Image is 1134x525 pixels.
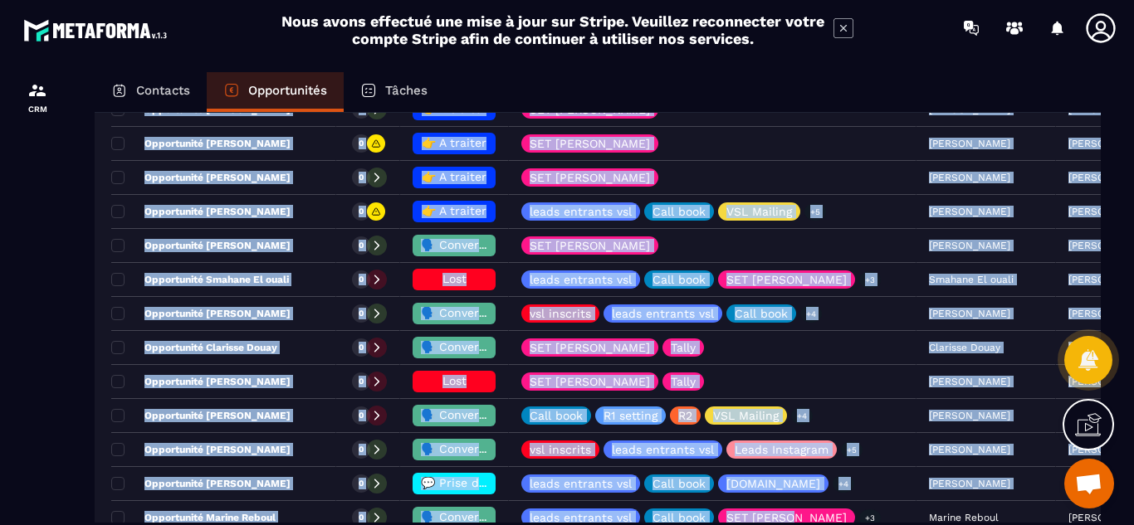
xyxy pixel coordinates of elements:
[530,478,632,489] p: leads entrants vsl
[653,512,706,523] p: Call book
[530,410,583,421] p: Call book
[281,12,825,47] h2: Nous avons effectué une mise à jour sur Stripe. Veuillez reconnecter votre compte Stripe afin de ...
[422,170,486,183] span: 👉 A traiter
[653,206,706,217] p: Call book
[678,410,692,421] p: R2
[530,342,650,353] p: SET [PERSON_NAME]
[833,475,854,493] p: +4
[841,441,863,459] p: +5
[136,83,190,98] p: Contacts
[207,72,344,112] a: Opportunités
[653,274,706,285] p: Call book
[530,444,591,455] p: vsl inscrits
[248,83,327,98] p: Opportunités
[421,306,568,319] span: 🗣️ Conversation en cours
[359,342,364,353] p: 0
[726,206,792,217] p: VSL Mailing
[735,308,788,319] p: Call book
[4,105,71,114] p: CRM
[530,138,650,149] p: SET [PERSON_NAME]
[344,72,444,112] a: Tâches
[95,72,207,112] a: Contacts
[422,204,486,217] span: 👉 A traiter
[530,104,650,115] p: SET [PERSON_NAME]
[111,307,291,320] p: Opportunité [PERSON_NAME]
[735,444,829,455] p: Leads Instagram
[111,443,291,456] p: Opportunité [PERSON_NAME]
[359,308,364,319] p: 0
[4,68,71,126] a: formationformationCRM
[111,137,291,150] p: Opportunité [PERSON_NAME]
[111,273,289,286] p: Opportunité Smahane El ouali
[385,83,428,98] p: Tâches
[111,171,291,184] p: Opportunité [PERSON_NAME]
[359,206,364,217] p: 0
[422,136,486,149] span: 👉 A traiter
[111,341,277,354] p: Opportunité Clarisse Douay
[359,444,364,455] p: 0
[421,442,568,455] span: 🗣️ Conversation en cours
[421,408,568,421] span: 🗣️ Conversation en cours
[442,374,467,387] span: Lost
[111,511,276,524] p: Opportunité Marine Reboul
[111,409,291,422] p: Opportunité [PERSON_NAME]
[713,410,779,421] p: VSL Mailing
[604,410,657,421] p: R1 setting
[612,308,714,319] p: leads entrants vsl
[1064,459,1114,508] div: Ouvrir le chat
[530,240,650,251] p: SET [PERSON_NAME]
[653,478,706,489] p: Call book
[359,240,364,251] p: 0
[726,478,820,489] p: [DOMAIN_NAME]
[726,274,847,285] p: SET [PERSON_NAME]
[421,510,568,523] span: 🗣️ Conversation en cours
[421,476,586,489] span: 💬 Prise de contact effectué
[111,205,291,218] p: Opportunité [PERSON_NAME]
[859,271,881,289] p: +3
[530,308,591,319] p: vsl inscrits
[530,512,632,523] p: leads entrants vsl
[791,407,813,425] p: +4
[612,444,714,455] p: leads entrants vsl
[359,512,364,523] p: 0
[111,375,291,388] p: Opportunité [PERSON_NAME]
[421,340,568,353] span: 🗣️ Conversation en cours
[359,410,364,421] p: 0
[111,239,291,252] p: Opportunité [PERSON_NAME]
[421,238,568,251] span: 🗣️ Conversation en cours
[671,376,696,387] p: Tally
[530,172,650,183] p: SET [PERSON_NAME]
[530,206,632,217] p: leads entrants vsl
[530,274,632,285] p: leads entrants vsl
[530,376,650,387] p: SET [PERSON_NAME]
[359,274,364,285] p: 0
[359,376,364,387] p: 0
[359,138,364,149] p: 0
[27,80,47,100] img: formation
[359,478,364,489] p: 0
[726,512,847,523] p: SET [PERSON_NAME]
[23,15,173,46] img: logo
[804,203,826,221] p: +5
[111,477,291,490] p: Opportunité [PERSON_NAME]
[671,342,696,353] p: Tally
[800,305,822,323] p: +4
[359,172,364,183] p: 0
[442,272,467,285] span: Lost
